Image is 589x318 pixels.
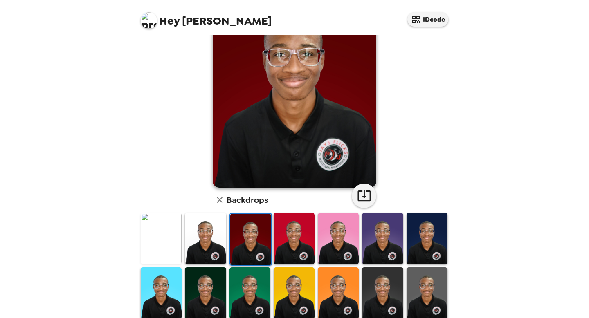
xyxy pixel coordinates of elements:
[407,12,448,27] button: IDcode
[141,8,272,27] span: [PERSON_NAME]
[141,213,182,264] img: Original
[227,193,268,206] h6: Backdrops
[141,12,157,29] img: profile pic
[159,13,180,28] span: Hey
